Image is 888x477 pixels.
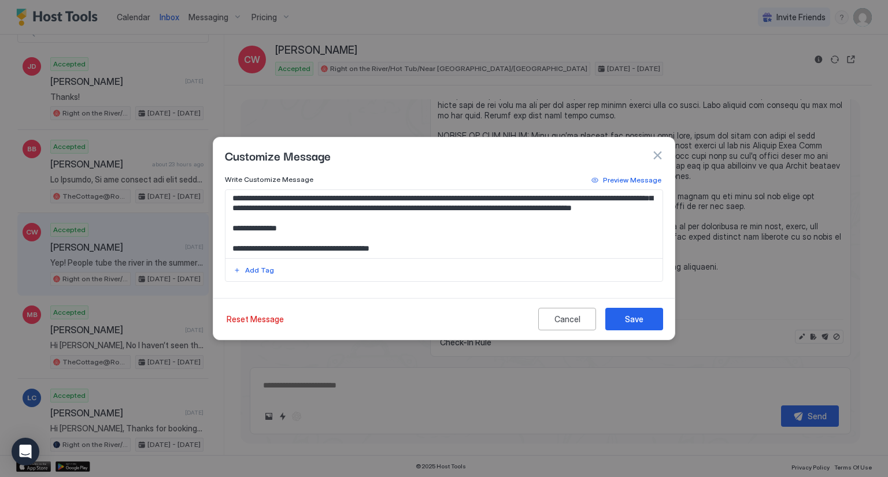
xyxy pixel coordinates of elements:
textarea: Input Field [225,190,663,258]
span: Write Customize Message [225,175,313,184]
span: Customize Message [225,147,331,164]
button: Add Tag [232,263,276,277]
button: Cancel [538,308,596,330]
div: Save [625,313,643,325]
button: Reset Message [225,308,286,330]
div: Add Tag [245,265,274,275]
div: Open Intercom Messenger [12,438,39,465]
div: Cancel [554,313,580,325]
button: Save [605,308,663,330]
button: Preview Message [590,173,663,187]
div: Preview Message [603,175,661,185]
div: Reset Message [227,313,284,325]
